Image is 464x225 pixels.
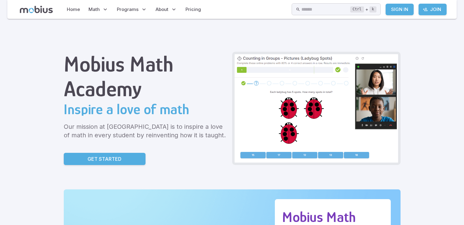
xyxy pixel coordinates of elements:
h1: Mobius Math Academy [64,52,227,101]
kbd: Ctrl [350,6,364,12]
p: Our mission at [GEOGRAPHIC_DATA] is to inspire a love of math in every student by reinventing how... [64,122,227,139]
div: + [350,6,376,13]
h2: Inspire a love of math [64,101,227,118]
a: Sign In [386,4,414,15]
img: Grade 2 Class [235,54,398,163]
a: Pricing [184,2,203,16]
a: Get Started [64,153,146,165]
p: Get Started [88,155,121,163]
a: Join [419,4,447,15]
span: Math [88,6,100,13]
span: About [156,6,168,13]
a: Home [65,2,82,16]
kbd: k [369,6,376,12]
span: Programs [117,6,138,13]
